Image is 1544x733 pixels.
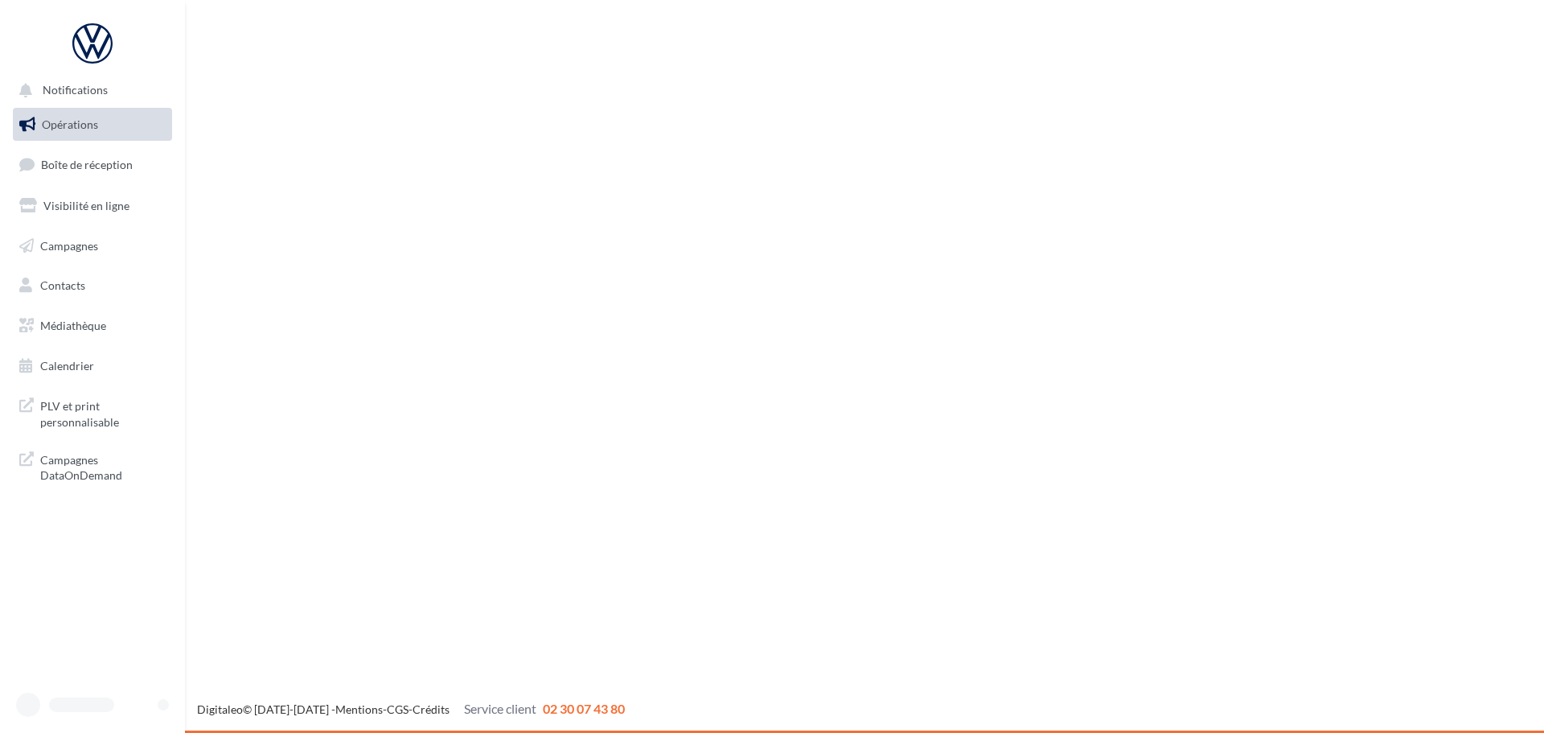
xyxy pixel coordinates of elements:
[40,395,166,430] span: PLV et print personnalisable
[387,702,409,716] a: CGS
[40,278,85,292] span: Contacts
[40,359,94,373] span: Calendrier
[197,702,243,716] a: Digitaleo
[10,269,175,303] a: Contacts
[413,702,450,716] a: Crédits
[43,199,129,212] span: Visibilité en ligne
[43,84,108,97] span: Notifications
[10,443,175,490] a: Campagnes DataOnDemand
[42,117,98,131] span: Opérations
[10,229,175,263] a: Campagnes
[10,108,175,142] a: Opérations
[464,701,536,716] span: Service client
[40,319,106,332] span: Médiathèque
[10,309,175,343] a: Médiathèque
[10,189,175,223] a: Visibilité en ligne
[40,449,166,484] span: Campagnes DataOnDemand
[10,349,175,383] a: Calendrier
[197,702,625,716] span: © [DATE]-[DATE] - - -
[10,147,175,182] a: Boîte de réception
[543,701,625,716] span: 02 30 07 43 80
[335,702,383,716] a: Mentions
[40,238,98,252] span: Campagnes
[41,158,133,171] span: Boîte de réception
[10,389,175,436] a: PLV et print personnalisable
